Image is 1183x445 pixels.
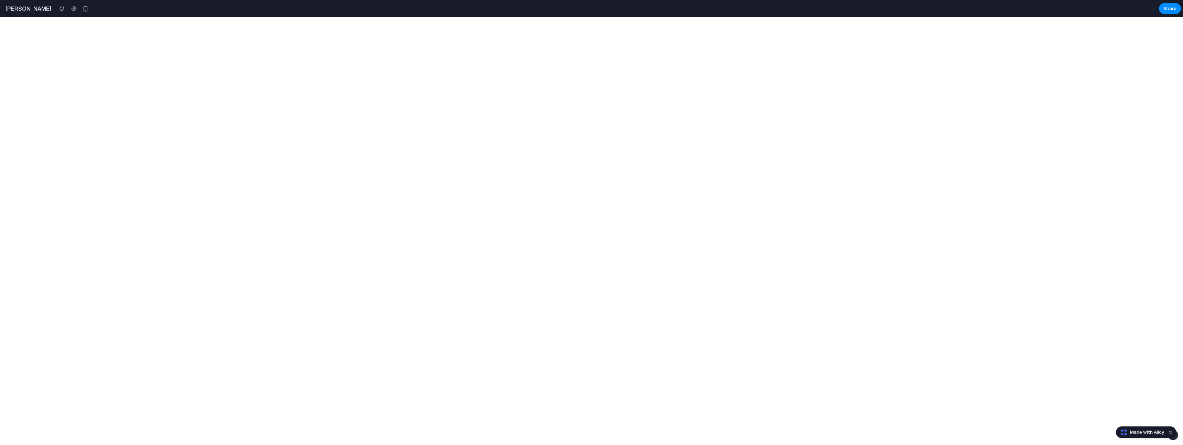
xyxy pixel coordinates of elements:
a: Made with Alloy [1116,429,1165,436]
button: Share [1159,3,1181,14]
span: Made with Alloy [1130,429,1164,436]
span: Share [1163,5,1176,12]
button: Dismiss watermark [1166,428,1174,436]
h2: [PERSON_NAME] [3,4,51,13]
